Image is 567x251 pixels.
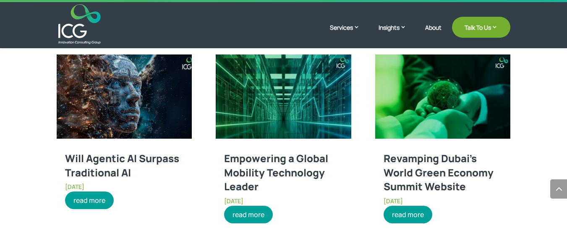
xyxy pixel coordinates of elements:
a: Revamping Dubai’s World Green Economy Summit Website [384,151,494,193]
iframe: Chat Widget [525,211,567,251]
span: [DATE] [224,197,243,205]
a: read more [384,206,432,223]
a: Insights [379,23,415,44]
a: About [425,24,442,44]
a: Empowering a Global Mobility Technology Leader [224,151,328,193]
img: Empowering a Global Mobility Technology Leader [216,54,351,139]
span: [DATE] [384,197,403,205]
a: read more [224,206,273,223]
span: [DATE] [65,183,84,191]
a: read more [65,191,114,209]
a: Will Agentic AI Surpass Traditional AI [65,151,179,179]
a: Services [330,23,368,44]
img: Revamping Dubai’s World Green Economy Summit Website [375,54,510,139]
img: ICG [58,4,101,44]
a: Talk To Us [452,17,510,38]
img: Will Agentic AI Surpass Traditional AI [57,54,192,139]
